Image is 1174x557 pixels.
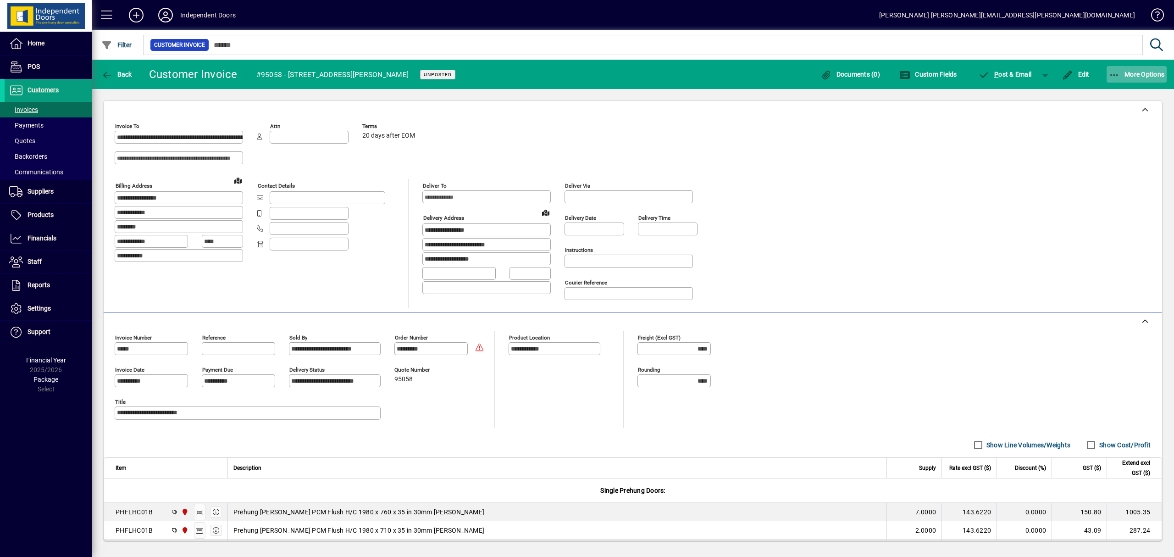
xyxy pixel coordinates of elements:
div: #95058 - [STREET_ADDRESS][PERSON_NAME] [256,67,409,82]
div: PHFLHC01B [116,526,153,535]
span: ost & Email [979,71,1032,78]
span: 95058 [394,376,413,383]
mat-label: Invoice number [115,334,152,341]
a: Payments [5,117,92,133]
a: Staff [5,251,92,273]
td: 150.80 [1052,503,1107,521]
span: Edit [1062,71,1090,78]
span: More Options [1109,71,1165,78]
span: Custom Fields [899,71,957,78]
label: Show Cost/Profit [1097,440,1151,450]
span: Description [233,463,261,473]
div: 143.6220 [947,526,991,535]
mat-label: Deliver To [423,183,447,189]
span: Filter [101,41,132,49]
a: Invoices [5,102,92,117]
app-page-header-button: Back [92,66,142,83]
mat-label: Instructions [565,247,593,253]
span: Customer Invoice [154,40,205,50]
span: Discount (%) [1015,463,1046,473]
a: Home [5,32,92,55]
span: Quote number [394,367,449,373]
span: Communications [9,168,63,176]
button: Filter [99,37,134,53]
div: 143.6220 [947,507,991,517]
button: Profile [151,7,180,23]
mat-label: Rounding [638,367,660,373]
button: Documents (0) [818,66,882,83]
span: Documents (0) [820,71,880,78]
mat-label: Sold by [289,334,307,341]
td: 287.24 [1107,521,1162,540]
mat-label: Delivery date [565,215,596,221]
a: Communications [5,164,92,180]
mat-label: Reference [202,334,226,341]
div: Independent Doors [180,8,236,22]
span: Financials [28,234,56,242]
button: Back [99,66,134,83]
a: Settings [5,297,92,320]
a: Suppliers [5,180,92,203]
span: Item [116,463,127,473]
td: 0.0000 [997,521,1052,540]
div: Single Prehung Doors: [104,479,1162,502]
span: Products [28,211,54,218]
span: Supply [919,463,936,473]
button: Edit [1060,66,1092,83]
mat-label: Product location [509,334,550,341]
span: Back [101,71,132,78]
button: Post & Email [974,66,1036,83]
a: Reports [5,274,92,297]
span: Prehung [PERSON_NAME] PCM Flush H/C 1980 x 760 x 35 in 30mm [PERSON_NAME] [233,507,484,517]
a: POS [5,56,92,78]
mat-label: Freight (excl GST) [638,334,681,341]
span: Financial Year [26,356,66,364]
span: Unposted [424,72,452,78]
button: Add [122,7,151,23]
div: PHFLHC01B [116,507,153,517]
a: Knowledge Base [1144,2,1163,32]
a: Backorders [5,149,92,164]
span: Terms [362,123,417,129]
span: Invoices [9,106,38,113]
a: Quotes [5,133,92,149]
button: Custom Fields [897,66,959,83]
span: Customers [28,86,59,94]
button: More Options [1107,66,1167,83]
mat-label: Invoice To [115,123,139,129]
span: 2.0000 [915,526,936,535]
a: Financials [5,227,92,250]
span: Prehung [PERSON_NAME] PCM Flush H/C 1980 x 710 x 35 in 30mm [PERSON_NAME] [233,526,484,535]
span: Home [28,39,44,47]
div: Customer Invoice [149,67,238,82]
span: Support [28,328,50,335]
span: POS [28,63,40,70]
span: 20 days after EOM [362,132,415,139]
span: Quotes [9,137,35,145]
span: Staff [28,258,42,265]
mat-label: Delivery time [638,215,670,221]
a: View on map [538,205,553,220]
a: Support [5,321,92,344]
td: 1005.35 [1107,503,1162,521]
span: Backorders [9,153,47,160]
td: 43.09 [1052,521,1107,540]
mat-label: Delivery status [289,367,325,373]
span: Reports [28,281,50,289]
a: Products [5,204,92,227]
td: 0.0000 [997,503,1052,521]
mat-label: Invoice date [115,367,144,373]
span: GST ($) [1083,463,1101,473]
div: [PERSON_NAME] [PERSON_NAME][EMAIL_ADDRESS][PERSON_NAME][DOMAIN_NAME] [879,8,1135,22]
mat-label: Payment due [202,367,233,373]
span: Payments [9,122,44,129]
label: Show Line Volumes/Weights [985,440,1070,450]
span: P [994,71,998,78]
span: Christchurch [179,525,189,535]
span: Rate excl GST ($) [949,463,991,473]
mat-label: Deliver via [565,183,590,189]
mat-label: Attn [270,123,280,129]
mat-label: Courier Reference [565,279,607,286]
span: Suppliers [28,188,54,195]
mat-label: Order number [395,334,428,341]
